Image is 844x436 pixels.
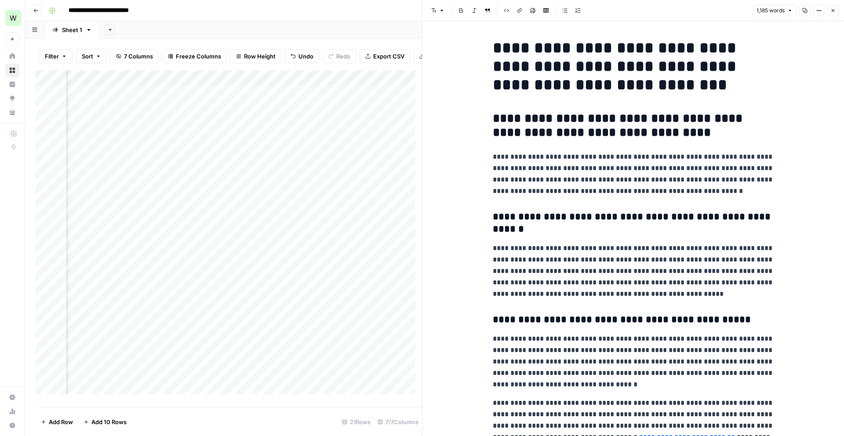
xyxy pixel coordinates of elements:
button: Freeze Columns [162,49,227,63]
span: Export CSV [373,52,404,61]
div: 7/7 Columns [374,415,422,429]
span: 1,185 words [757,7,785,15]
a: Insights [5,77,19,91]
div: 21 Rows [338,415,374,429]
button: Add Row [36,415,78,429]
div: Sheet 1 [62,25,82,34]
button: Workspace: Workspace1 [5,7,19,29]
button: Filter [39,49,73,63]
button: Help + Support [5,418,19,432]
a: Settings [5,390,19,404]
button: 1,185 words [753,5,797,16]
span: 7 Columns [124,52,153,61]
button: Row Height [230,49,281,63]
button: Undo [285,49,319,63]
span: Add 10 Rows [91,418,127,426]
a: Sheet 1 [45,21,99,39]
span: Row Height [244,52,276,61]
span: Filter [45,52,59,61]
a: Browse [5,63,19,77]
a: Home [5,49,19,63]
a: Usage [5,404,19,418]
button: Redo [323,49,356,63]
span: Redo [336,52,350,61]
span: W [10,13,17,23]
a: Opportunities [5,91,19,105]
span: Sort [82,52,93,61]
span: Undo [298,52,313,61]
button: Add 10 Rows [78,415,132,429]
button: Export CSV [360,49,410,63]
button: Sort [76,49,107,63]
span: Add Row [49,418,73,426]
button: 7 Columns [110,49,159,63]
a: Your Data [5,105,19,120]
span: Freeze Columns [176,52,221,61]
